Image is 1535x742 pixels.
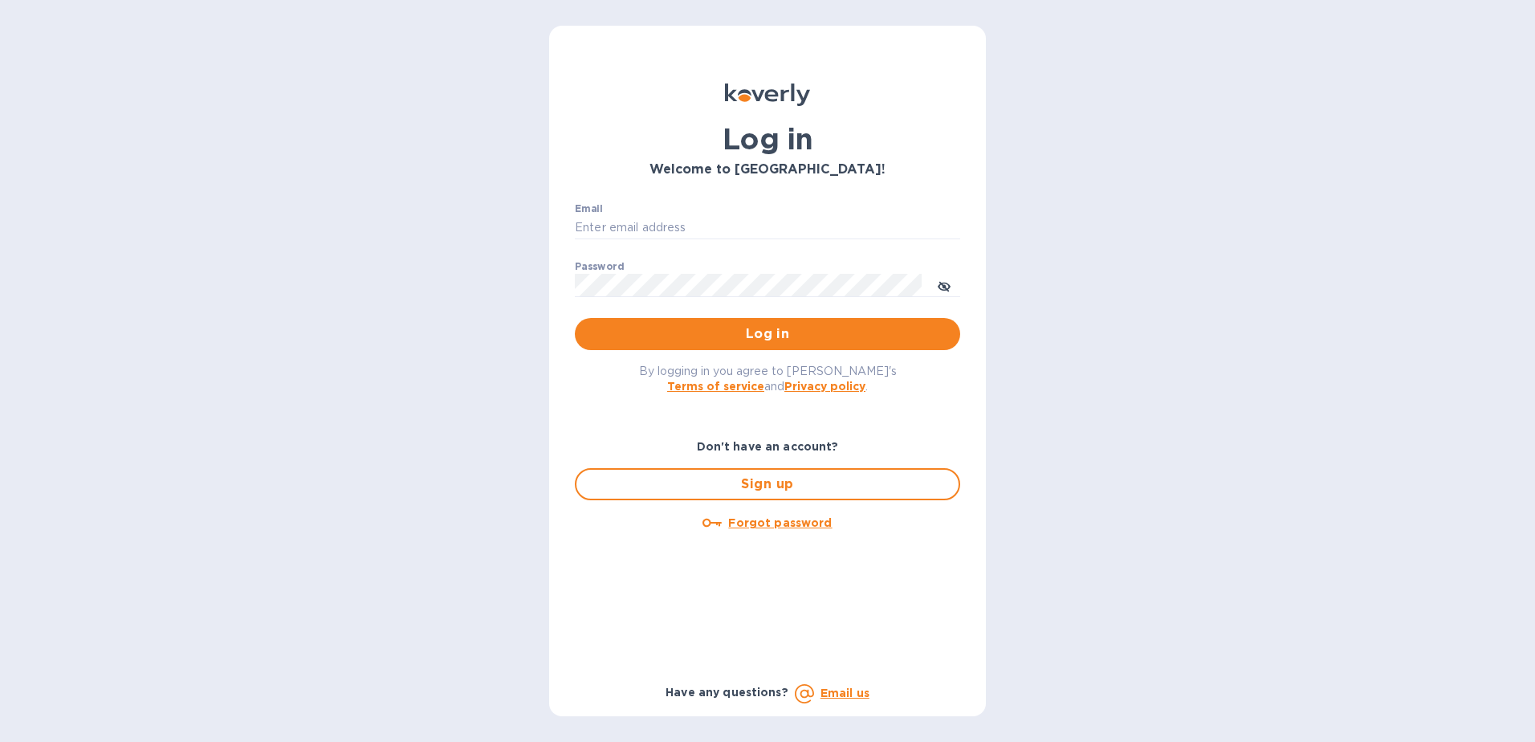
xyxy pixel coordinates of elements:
[820,687,869,699] a: Email us
[928,269,960,301] button: toggle password visibility
[639,365,897,393] span: By logging in you agree to [PERSON_NAME]'s and .
[575,162,960,177] h3: Welcome to [GEOGRAPHIC_DATA]!
[588,324,947,344] span: Log in
[725,84,810,106] img: Koverly
[784,380,865,393] a: Privacy policy
[728,516,832,529] u: Forgot password
[667,380,764,393] a: Terms of service
[575,318,960,350] button: Log in
[575,262,624,271] label: Password
[575,216,960,240] input: Enter email address
[697,440,839,453] b: Don't have an account?
[575,468,960,500] button: Sign up
[666,686,788,699] b: Have any questions?
[575,204,603,214] label: Email
[589,475,946,494] span: Sign up
[575,122,960,156] h1: Log in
